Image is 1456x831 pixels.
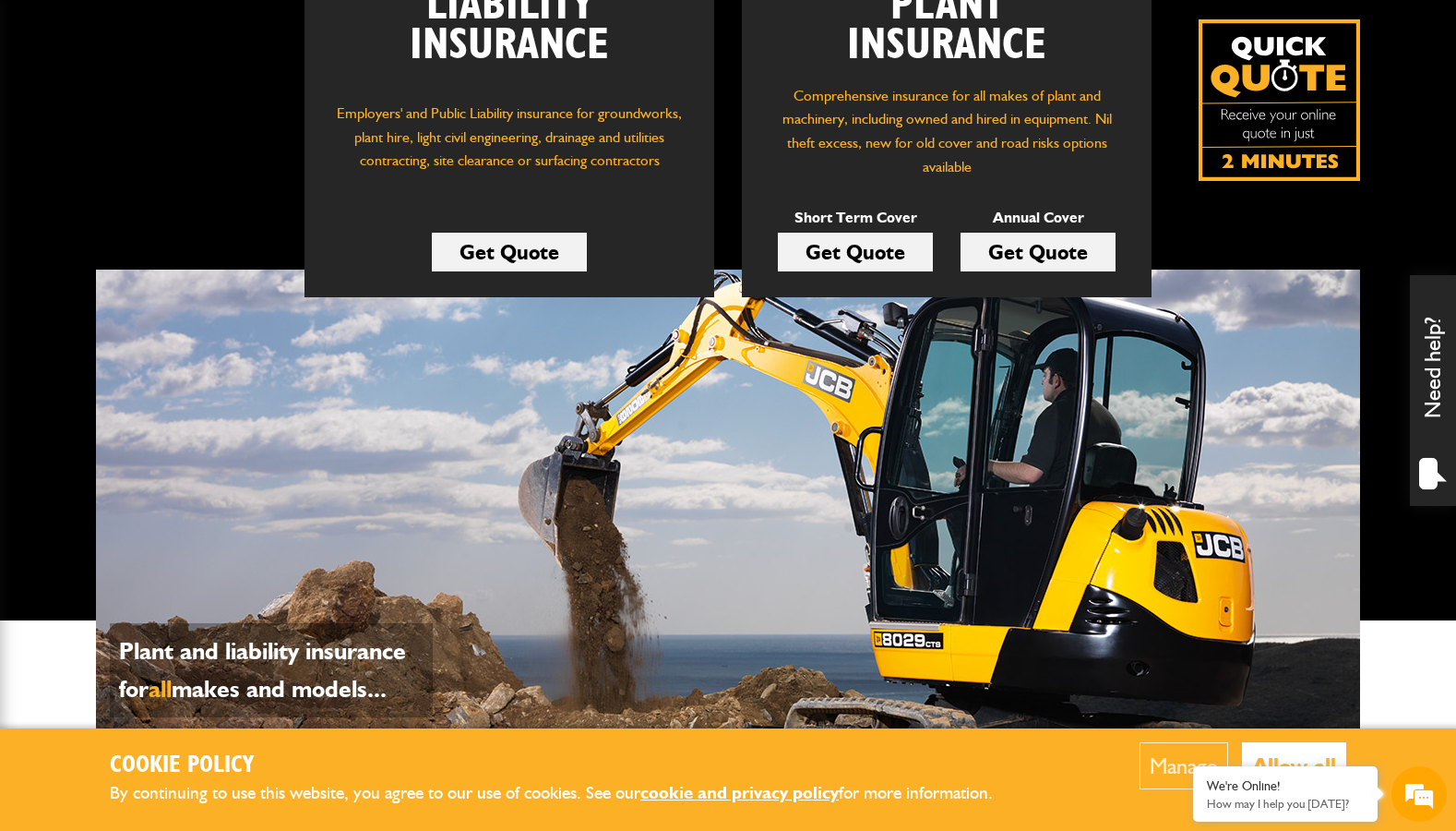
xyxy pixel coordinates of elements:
p: How may I help you today? [1207,797,1364,811]
div: We're Online! [1207,778,1364,794]
button: Allow all [1242,742,1346,789]
a: Get Quote [961,233,1116,271]
h2: Cookie Policy [110,752,1023,780]
p: Plant and liability insurance for makes and models... [119,632,424,708]
a: Get your insurance quote isn just 2-minutes [1199,19,1360,181]
img: Quick Quote [1199,19,1360,181]
p: Annual Cover [961,206,1116,230]
p: Short Term Cover [778,206,933,230]
div: Need help? [1410,275,1456,506]
a: cookie and privacy policy [640,782,839,803]
a: Get Quote [432,233,587,271]
p: Comprehensive insurance for all makes of plant and machinery, including owned and hired in equipm... [770,84,1124,178]
p: By continuing to use this website, you agree to our use of cookies. See our for more information. [110,779,1023,808]
span: all [149,674,172,704]
p: Employers' and Public Liability insurance for groundworks, plant hire, light civil engineering, d... [332,102,686,190]
a: Get Quote [778,233,933,271]
button: Manage [1140,742,1228,789]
